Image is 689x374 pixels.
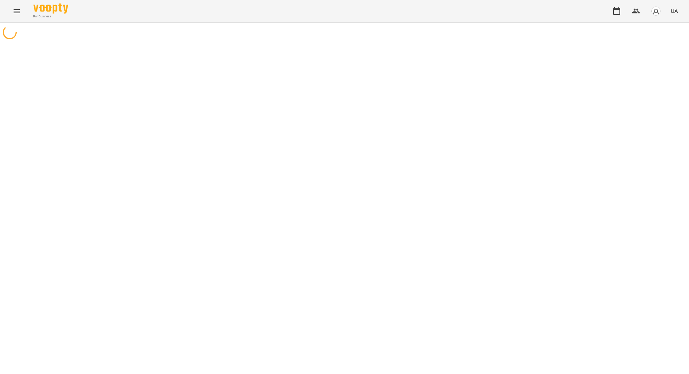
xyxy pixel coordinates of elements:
button: Menu [8,3,25,19]
span: For Business [33,14,68,19]
img: Voopty Logo [33,3,68,14]
span: UA [671,7,678,15]
button: UA [668,5,681,17]
img: avatar_s.png [651,6,661,16]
